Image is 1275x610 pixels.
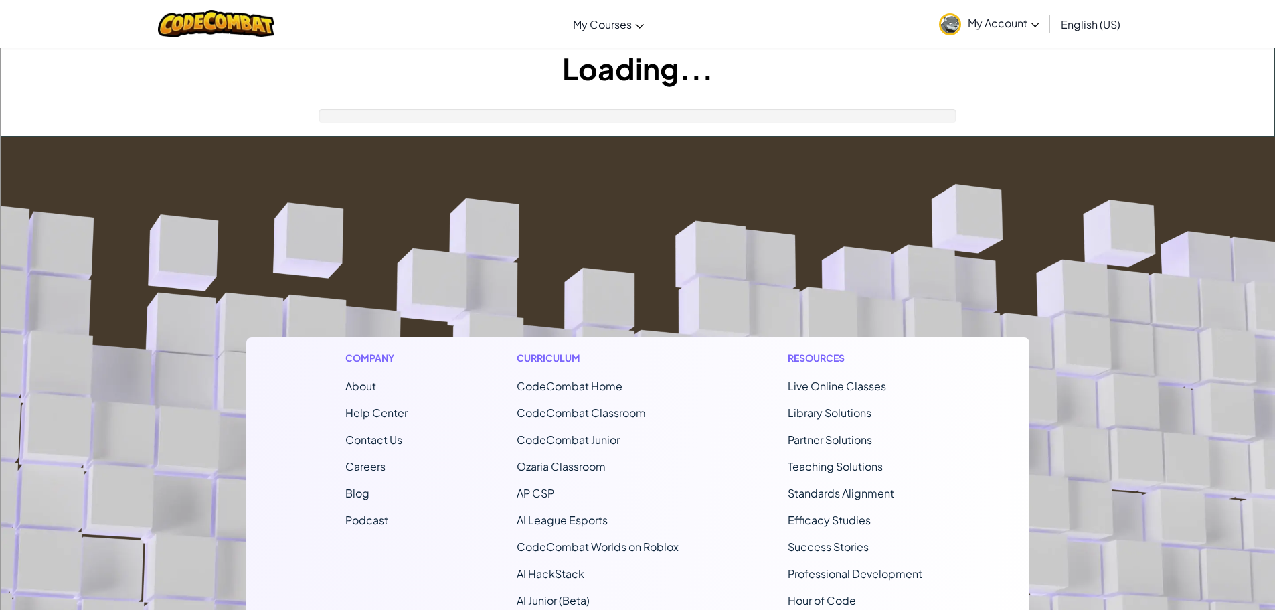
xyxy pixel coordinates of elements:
[1061,17,1120,31] span: English (US)
[939,13,961,35] img: avatar
[566,6,651,42] a: My Courses
[968,16,1039,30] span: My Account
[932,3,1046,45] a: My Account
[1054,6,1127,42] a: English (US)
[573,17,632,31] span: My Courses
[158,10,275,37] img: CodeCombat logo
